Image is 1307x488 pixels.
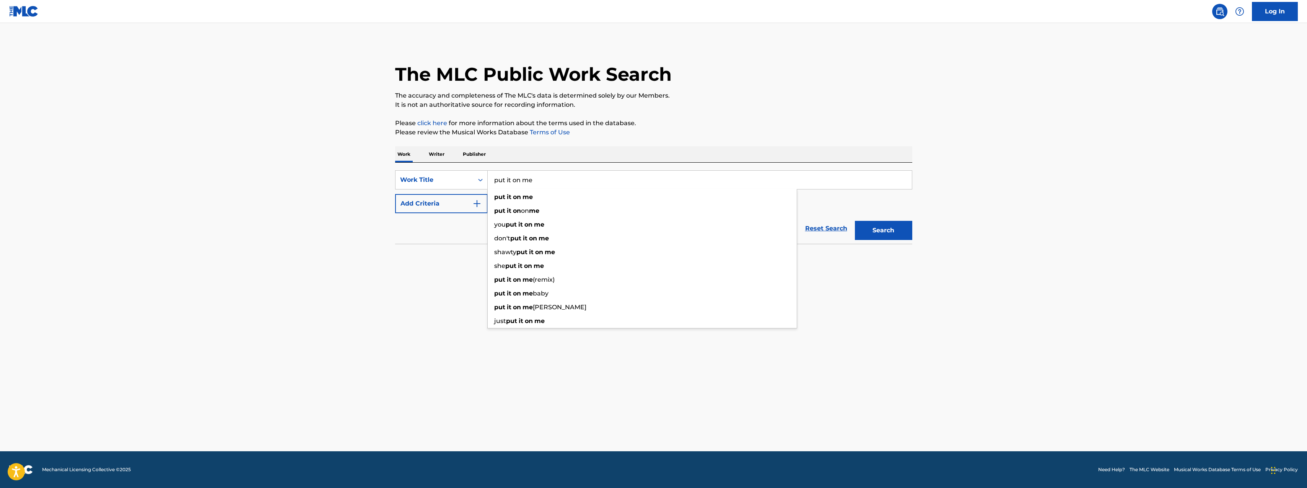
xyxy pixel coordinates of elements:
[472,199,482,208] img: 9d2ae6d4665cec9f34b9.svg
[523,235,527,242] strong: it
[505,262,516,269] strong: put
[395,100,912,109] p: It is not an authoritative source for recording information.
[1271,459,1276,482] div: Drag
[513,193,521,201] strong: on
[1174,466,1261,473] a: Musical Works Database Terms of Use
[533,304,586,311] span: [PERSON_NAME]
[522,193,533,201] strong: me
[506,221,517,228] strong: put
[395,119,912,128] p: Please for more information about the terms used in the database.
[1215,7,1224,16] img: search
[494,221,506,228] span: you
[1265,466,1298,473] a: Privacy Policy
[534,262,544,269] strong: me
[1269,451,1307,488] iframe: Chat Widget
[529,207,539,214] strong: me
[507,207,511,214] strong: it
[494,193,505,201] strong: put
[507,304,511,311] strong: it
[395,63,672,86] h1: The MLC Public Work Search
[525,317,533,325] strong: on
[1235,7,1244,16] img: help
[533,290,549,297] span: baby
[400,175,469,184] div: Work Title
[528,129,570,136] a: Terms of Use
[507,276,511,283] strong: it
[524,221,532,228] strong: on
[529,235,537,242] strong: on
[522,304,533,311] strong: me
[539,235,549,242] strong: me
[494,290,505,297] strong: put
[524,262,532,269] strong: on
[522,276,533,283] strong: me
[494,276,505,283] strong: put
[1212,4,1227,19] a: Public Search
[513,290,521,297] strong: on
[395,91,912,100] p: The accuracy and completeness of The MLC's data is determined solely by our Members.
[9,6,39,17] img: MLC Logo
[518,262,522,269] strong: it
[516,248,527,256] strong: put
[426,146,447,162] p: Writer
[534,317,545,325] strong: me
[417,119,447,127] a: click here
[395,170,912,244] form: Search Form
[506,317,517,325] strong: put
[507,290,511,297] strong: it
[1252,2,1298,21] a: Log In
[513,207,521,214] strong: on
[513,304,521,311] strong: on
[507,193,511,201] strong: it
[510,235,521,242] strong: put
[395,146,413,162] p: Work
[534,221,544,228] strong: me
[9,465,33,474] img: logo
[494,262,505,269] span: she
[1098,466,1125,473] a: Need Help?
[494,304,505,311] strong: put
[513,276,521,283] strong: on
[522,290,533,297] strong: me
[545,248,555,256] strong: me
[494,207,505,214] strong: put
[494,235,510,242] span: don't
[395,128,912,137] p: Please review the Musical Works Database
[529,248,534,256] strong: it
[494,317,506,325] span: just
[494,248,516,256] span: shawty
[855,221,912,240] button: Search
[1232,4,1247,19] div: Help
[395,194,488,213] button: Add Criteria
[518,221,523,228] strong: it
[1130,466,1169,473] a: The MLC Website
[521,207,529,214] span: on
[519,317,523,325] strong: it
[533,276,555,283] span: (remix)
[42,466,131,473] span: Mechanical Licensing Collective © 2025
[535,248,543,256] strong: on
[461,146,488,162] p: Publisher
[801,220,851,237] a: Reset Search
